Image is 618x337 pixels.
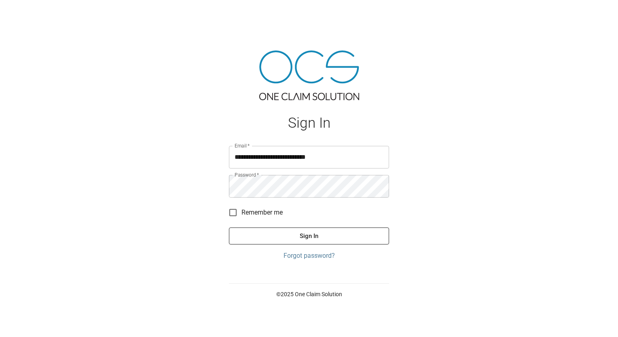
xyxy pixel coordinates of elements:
img: ocs-logo-white-transparent.png [10,5,42,21]
h1: Sign In [229,115,389,131]
label: Email [235,142,250,149]
button: Sign In [229,227,389,244]
label: Password [235,171,259,178]
a: Forgot password? [229,251,389,261]
img: ocs-logo-tra.png [259,51,359,100]
span: Remember me [241,208,283,217]
p: © 2025 One Claim Solution [229,290,389,298]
